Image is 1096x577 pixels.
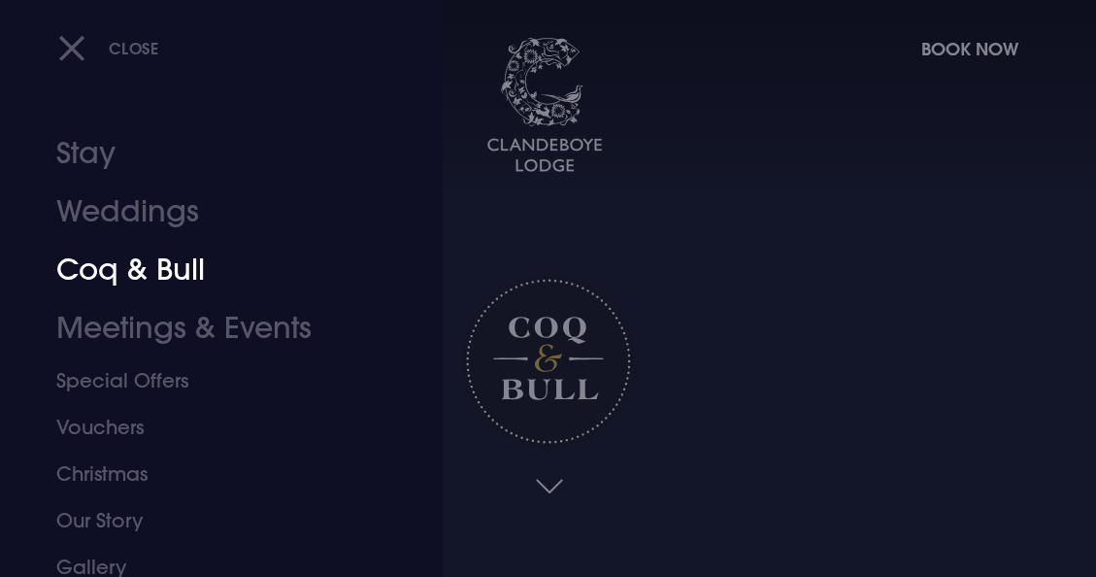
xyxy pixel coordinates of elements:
[56,124,360,183] a: Stay
[56,241,360,299] a: Coq & Bull
[56,299,360,357] a: Meetings & Events
[109,38,159,58] span: Close
[56,357,360,404] a: Special Offers
[58,28,159,68] button: Close
[56,497,360,544] a: Our Story
[56,404,360,451] a: Vouchers
[56,451,360,497] a: Christmas
[56,183,360,241] a: Weddings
